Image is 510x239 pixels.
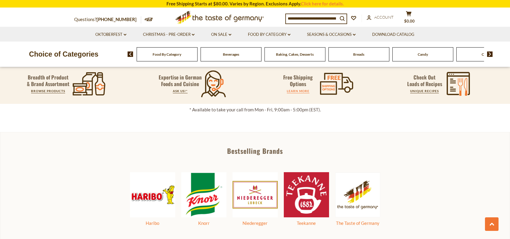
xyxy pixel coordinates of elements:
[374,15,394,20] span: Account
[153,52,181,57] a: Food By Category
[211,31,231,38] a: On Sale
[400,11,418,26] button: $0.00
[407,74,442,87] p: Check Out Loads of Recipes
[482,52,492,57] a: Cereal
[276,52,314,57] a: Baking, Cakes, Desserts
[0,147,510,154] div: Bestselling Brands
[287,89,309,93] a: LEARN MORE
[130,219,175,227] div: Haribo
[27,74,69,87] p: Breadth of Product & Brand Assortment
[367,14,394,21] a: Account
[353,52,364,57] a: Breads
[143,31,195,38] a: Christmas - PRE-ORDER
[173,89,188,93] a: ASK US!*
[284,219,329,227] div: Teekanne
[233,172,278,217] img: Niederegger
[181,213,226,227] a: Knorr
[301,1,344,6] a: Click here for details.
[74,16,141,23] p: Questions?
[181,219,226,227] div: Knorr
[372,31,414,38] a: Download Catalog
[248,31,290,38] a: Food By Category
[335,213,380,227] a: The Taste of Germany
[410,89,439,93] a: UNIQUE RECIPES
[487,51,493,57] img: next arrow
[307,31,356,38] a: Seasons & Occasions
[97,17,137,22] a: [PHONE_NUMBER]
[128,51,133,57] img: previous arrow
[278,74,318,87] p: Free Shipping Options
[284,172,329,217] img: Teekanne
[335,172,380,217] img: The Taste of Germany
[95,31,126,38] a: Oktoberfest
[335,219,380,227] div: The Taste of Germany
[233,219,278,227] div: Niederegger
[130,172,175,217] img: Haribo
[233,213,278,227] a: Niederegger
[31,89,65,93] a: BROWSE PRODUCTS
[181,172,226,217] img: Knorr
[130,213,175,227] a: Haribo
[418,52,428,57] a: Candy
[223,52,239,57] a: Beverages
[284,213,329,227] a: Teekanne
[404,19,415,23] span: $0.00
[158,74,202,87] p: Expertise in German Foods and Cuisine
